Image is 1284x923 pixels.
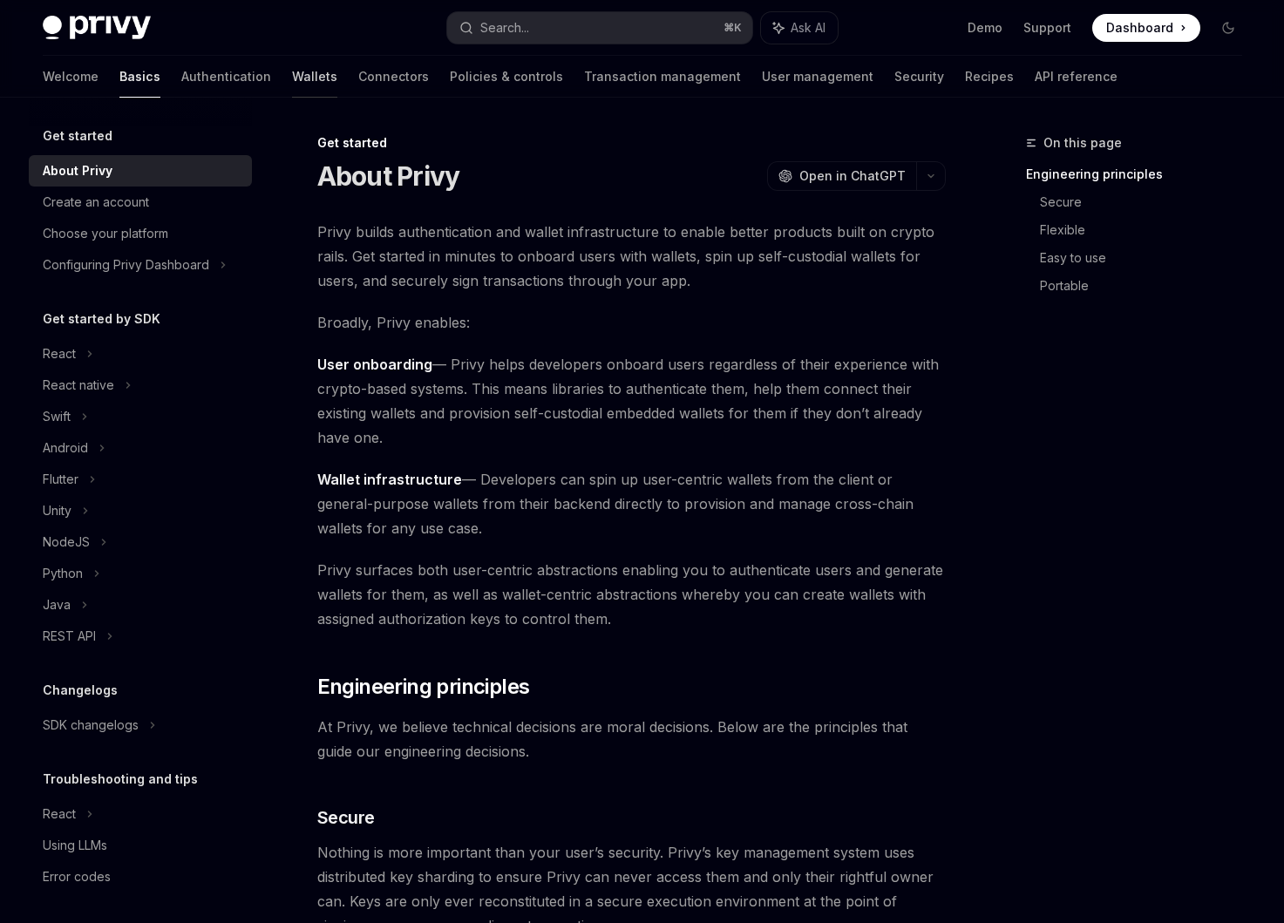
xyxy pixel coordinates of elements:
a: Connectors [358,56,429,98]
span: Ask AI [791,19,825,37]
a: Recipes [965,56,1014,98]
strong: User onboarding [317,356,432,373]
h5: Get started [43,126,112,146]
span: Dashboard [1106,19,1173,37]
a: Support [1023,19,1071,37]
span: Privy surfaces both user-centric abstractions enabling you to authenticate users and generate wal... [317,558,946,631]
div: SDK changelogs [43,715,139,736]
div: Create an account [43,192,149,213]
div: Error codes [43,866,111,887]
div: NodeJS [43,532,90,553]
div: Search... [480,17,529,38]
a: Wallets [292,56,337,98]
span: On this page [1043,132,1122,153]
div: Configuring Privy Dashboard [43,255,209,275]
span: Secure [317,805,375,830]
div: Get started [317,134,946,152]
h1: About Privy [317,160,460,192]
div: React [43,804,76,825]
div: About Privy [43,160,112,181]
span: — Developers can spin up user-centric wallets from the client or general-purpose wallets from the... [317,467,946,540]
strong: Wallet infrastructure [317,471,462,488]
a: Using LLMs [29,830,252,861]
div: Using LLMs [43,835,107,856]
a: Policies & controls [450,56,563,98]
a: User management [762,56,873,98]
a: Portable [1040,272,1256,300]
div: Flutter [43,469,78,490]
button: Toggle dark mode [1214,14,1242,42]
div: Android [43,438,88,458]
h5: Changelogs [43,680,118,701]
button: Search...⌘K [447,12,752,44]
a: About Privy [29,155,252,187]
span: Engineering principles [317,673,530,701]
div: REST API [43,626,96,647]
a: Security [894,56,944,98]
a: Engineering principles [1026,160,1256,188]
div: React [43,343,76,364]
a: Basics [119,56,160,98]
span: Privy builds authentication and wallet infrastructure to enable better products built on crypto r... [317,220,946,293]
div: Python [43,563,83,584]
a: Secure [1040,188,1256,216]
a: Demo [968,19,1002,37]
span: Open in ChatGPT [799,167,906,185]
div: React native [43,375,114,396]
div: Choose your platform [43,223,168,244]
a: Choose your platform [29,218,252,249]
div: Unity [43,500,71,521]
span: ⌘ K [724,21,742,35]
button: Open in ChatGPT [767,161,916,191]
a: API reference [1035,56,1118,98]
a: Easy to use [1040,244,1256,272]
a: Authentication [181,56,271,98]
a: Error codes [29,861,252,892]
a: Welcome [43,56,99,98]
span: Broadly, Privy enables: [317,310,946,335]
a: Create an account [29,187,252,218]
h5: Troubleshooting and tips [43,769,198,790]
h5: Get started by SDK [43,309,160,329]
span: At Privy, we believe technical decisions are moral decisions. Below are the principles that guide... [317,715,946,764]
img: dark logo [43,16,151,40]
div: Swift [43,406,71,427]
a: Dashboard [1092,14,1200,42]
a: Flexible [1040,216,1256,244]
span: — Privy helps developers onboard users regardless of their experience with crypto-based systems. ... [317,352,946,450]
div: Java [43,594,71,615]
button: Ask AI [761,12,838,44]
a: Transaction management [584,56,741,98]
